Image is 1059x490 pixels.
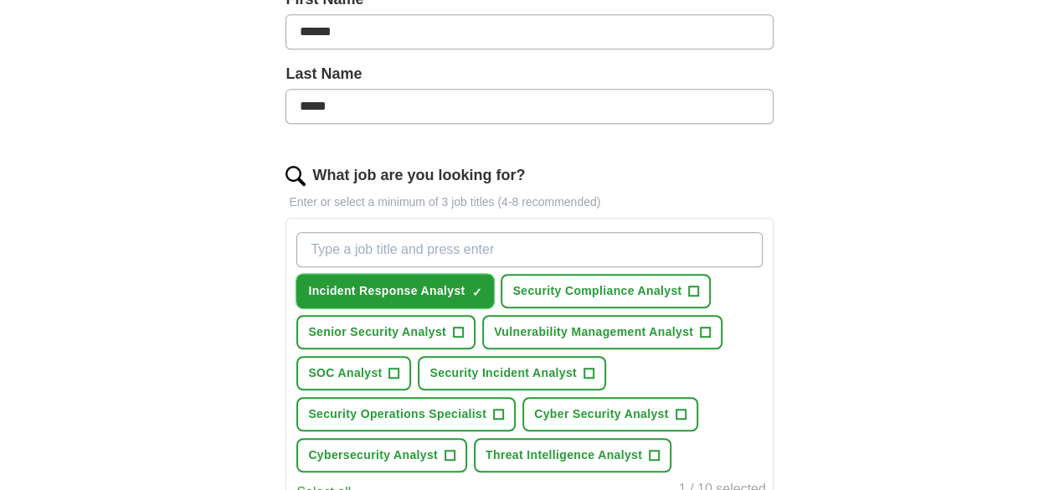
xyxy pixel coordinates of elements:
[308,405,486,423] span: Security Operations Specialist
[296,274,494,308] button: Incident Response Analyst✓
[308,446,438,464] span: Cybersecurity Analyst
[308,364,382,382] span: SOC Analyst
[312,164,525,187] label: What job are you looking for?
[494,323,693,341] span: Vulnerability Management Analyst
[474,438,671,472] button: Threat Intelligence Analyst
[486,446,642,464] span: Threat Intelligence Analyst
[285,166,306,186] img: search.png
[296,438,467,472] button: Cybersecurity Analyst
[308,282,465,300] span: Incident Response Analyst
[429,364,577,382] span: Security Incident Analyst
[482,315,722,349] button: Vulnerability Management Analyst
[471,286,481,299] span: ✓
[296,397,516,431] button: Security Operations Specialist
[296,356,411,390] button: SOC Analyst
[534,405,668,423] span: Cyber Security Analyst
[512,282,681,300] span: Security Compliance Analyst
[296,315,476,349] button: Senior Security Analyst
[285,63,773,85] label: Last Name
[308,323,446,341] span: Senior Security Analyst
[501,274,711,308] button: Security Compliance Analyst
[296,232,762,267] input: Type a job title and press enter
[285,193,773,211] p: Enter or select a minimum of 3 job titles (4-8 recommended)
[522,397,697,431] button: Cyber Security Analyst
[418,356,606,390] button: Security Incident Analyst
